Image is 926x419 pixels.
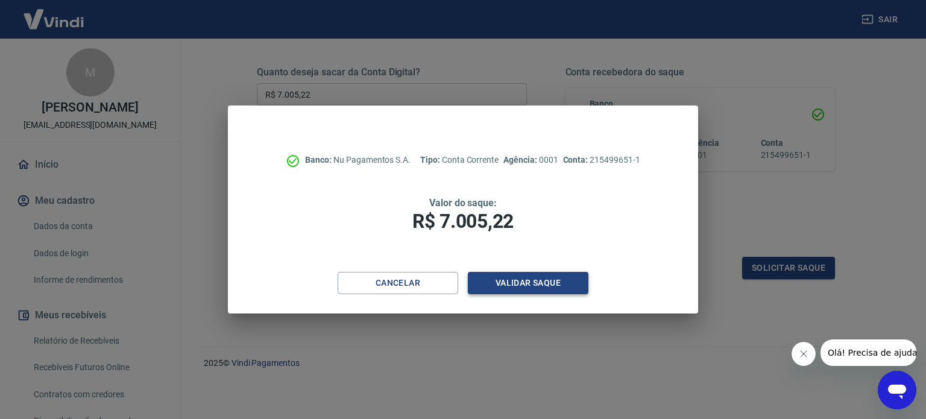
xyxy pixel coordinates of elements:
[429,197,497,209] span: Valor do saque:
[305,154,411,166] p: Nu Pagamentos S.A.
[503,155,539,165] span: Agência:
[563,155,590,165] span: Conta:
[338,272,458,294] button: Cancelar
[820,339,916,366] iframe: Mensagem da empresa
[7,8,101,18] span: Olá! Precisa de ajuda?
[878,371,916,409] iframe: Botão para abrir a janela de mensagens
[420,155,442,165] span: Tipo:
[412,210,514,233] span: R$ 7.005,22
[563,154,640,166] p: 215499651-1
[503,154,558,166] p: 0001
[420,154,499,166] p: Conta Corrente
[305,155,333,165] span: Banco:
[468,272,588,294] button: Validar saque
[792,342,816,366] iframe: Fechar mensagem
